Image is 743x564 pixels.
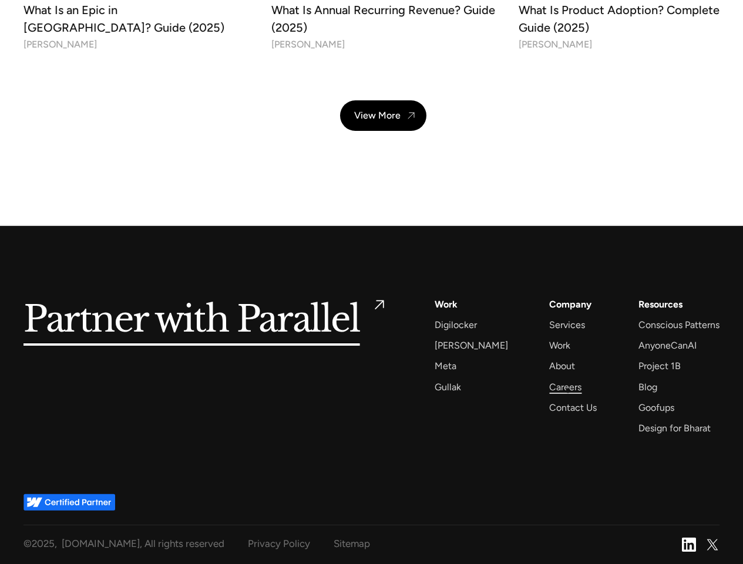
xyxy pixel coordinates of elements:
a: AnyoneCanAI [638,337,697,353]
a: Work [549,337,570,353]
div: View More [354,110,401,121]
a: Blog [638,379,657,395]
a: Sitemap [334,535,370,553]
a: Privacy Policy [248,535,310,553]
a: Careers [549,379,581,395]
a: Goofups [638,400,674,416]
a: Work [435,296,458,312]
a: View More [340,100,426,131]
a: Digilocker [435,317,477,333]
div: © , [DOMAIN_NAME], All rights reserved [23,535,224,553]
a: [PERSON_NAME] [435,337,508,353]
a: Contact Us [549,400,597,416]
a: About [549,358,575,374]
a: Company [549,296,591,312]
span: 2025 [32,538,55,549]
a: Design for Bharat [638,420,711,436]
a: Services [549,317,585,333]
a: Gullak [435,379,461,395]
a: Meta [435,358,456,374]
a: Conscious Patterns [638,317,720,333]
a: Project 1B [638,358,681,374]
a: Partner with Parallel [23,296,388,344]
h5: Partner with Parallel [23,296,360,344]
div: Resources [638,296,683,312]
